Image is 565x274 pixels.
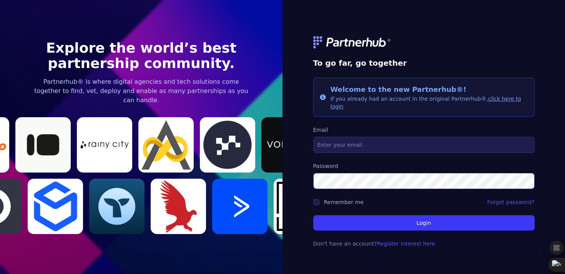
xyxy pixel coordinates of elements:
p: Don't have an account? [313,240,535,247]
img: logo [313,36,392,48]
span: Welcome to the new Partnerhub®! [331,85,467,93]
h1: To go far, go together [313,58,535,68]
a: click here to login [331,96,521,110]
button: Login [313,215,535,231]
p: Partnerhub® is where digital agencies and tech solutions come together to find, vet, deploy and e... [31,77,252,105]
a: Forgot password? [487,198,535,206]
div: If you already had an account in the original Partnerhub®, [331,84,528,110]
a: Register interest here [377,241,435,247]
label: Remember me [324,199,364,205]
input: Enter your email [313,137,535,153]
h1: Explore the world’s best partnership community. [31,40,252,71]
label: Password [313,162,535,170]
label: Email [313,126,535,134]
